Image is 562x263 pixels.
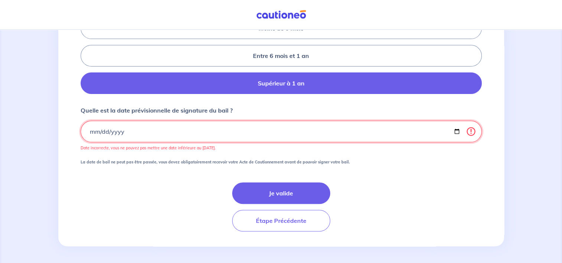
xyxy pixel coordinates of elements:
[253,10,309,19] img: Cautioneo
[232,182,330,204] button: Je valide
[81,145,482,150] p: Date incorrecte, vous ne pouvez pas mettre une date inférieure au [DATE].
[81,159,350,165] strong: La date de bail ne peut pas être passée, vous devez obligatoirement recevoir votre Acte de Cautio...
[81,121,482,142] input: contract-date-placeholder
[81,72,482,94] label: Supérieur à 1 an
[81,45,482,66] label: Entre 6 mois et 1 an
[81,106,233,115] p: Quelle est la date prévisionnelle de signature du bail ?
[232,210,330,231] button: Étape Précédente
